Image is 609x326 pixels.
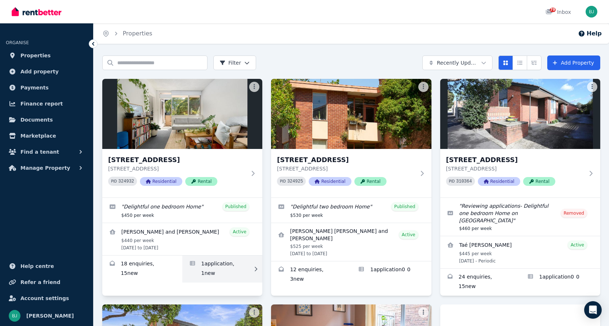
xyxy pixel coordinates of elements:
[271,198,431,223] a: Edit listing: Delightful two bedroom Home
[446,155,584,165] h3: [STREET_ADDRESS]
[6,161,87,175] button: Manage Property
[440,236,600,268] a: View details for Taé Jean Julien
[277,155,415,165] h3: [STREET_ADDRESS]
[102,79,262,197] a: 4/282 Langridge Street, Abbotsford[STREET_ADDRESS][STREET_ADDRESS]PID 324932ResidentialRental
[6,48,87,63] a: Properties
[6,40,29,45] span: ORGANISE
[498,55,541,70] div: View options
[418,82,429,92] button: More options
[449,179,455,183] small: PID
[578,29,602,38] button: Help
[213,55,256,70] button: Filter
[271,79,431,149] img: 5/282 Langridge Street, Abbotsford
[20,147,59,156] span: Find a tenant
[20,51,51,60] span: Properties
[108,165,246,172] p: [STREET_ADDRESS]
[550,8,556,12] span: 79
[287,179,303,184] code: 324925
[185,177,217,186] span: Rental
[102,198,262,223] a: Edit listing: Delightful one bedroom Home
[123,30,152,37] a: Properties
[111,179,117,183] small: PID
[271,79,431,197] a: 5/282 Langridge Street, Abbotsford[STREET_ADDRESS][STREET_ADDRESS]PID 324925ResidentialRental
[20,67,59,76] span: Add property
[20,131,56,140] span: Marketplace
[182,256,262,283] a: Applications for 4/282 Langridge Street, Abbotsford
[446,165,584,172] p: [STREET_ADDRESS]
[6,259,87,273] a: Help centre
[140,177,182,186] span: Residential
[220,59,241,66] span: Filter
[26,311,74,320] span: [PERSON_NAME]
[9,310,20,322] img: Bom Jin
[94,23,161,44] nav: Breadcrumb
[102,79,262,149] img: 4/282 Langridge Street, Abbotsford
[6,64,87,79] a: Add property
[271,261,351,288] a: Enquiries for 5/282 Langridge Street, Abbotsford
[118,179,134,184] code: 324932
[440,79,600,197] a: unit 5/1 Larnoo Avenue, Brunswick West[STREET_ADDRESS][STREET_ADDRESS]PID 310364ResidentialRental
[422,55,492,70] button: Recently Updated
[478,177,520,186] span: Residential
[6,129,87,143] a: Marketplace
[523,177,555,186] span: Rental
[440,79,600,149] img: unit 5/1 Larnoo Avenue, Brunswick West
[20,83,49,92] span: Payments
[249,307,259,318] button: More options
[20,99,63,108] span: Finance report
[437,59,478,66] span: Recently Updated
[354,177,387,186] span: Rental
[6,275,87,289] a: Refer a friend
[102,256,182,283] a: Enquiries for 4/282 Langridge Street, Abbotsford
[6,145,87,159] button: Find a tenant
[584,301,602,319] div: Open Intercom Messenger
[6,96,87,111] a: Finance report
[20,262,54,271] span: Help centre
[520,269,600,296] a: Applications for unit 5/1 Larnoo Avenue, Brunswick West
[456,179,472,184] code: 310364
[6,112,87,127] a: Documents
[20,294,69,303] span: Account settings
[351,261,431,288] a: Applications for 5/282 Langridge Street, Abbotsford
[309,177,351,186] span: Residential
[513,55,527,70] button: Compact list view
[108,155,246,165] h3: [STREET_ADDRESS]
[547,55,600,70] a: Add Property
[280,179,286,183] small: PID
[545,8,571,16] div: Inbox
[440,269,520,296] a: Enquiries for unit 5/1 Larnoo Avenue, Brunswick West
[20,278,60,287] span: Refer a friend
[271,223,431,261] a: View details for Leala Rose Carney-Chapus and Jack McGregor-Smith
[6,291,87,306] a: Account settings
[586,6,597,18] img: Bom Jin
[527,55,541,70] button: Expanded list view
[20,115,53,124] span: Documents
[12,6,61,17] img: RentBetter
[440,198,600,236] a: Edit listing: Reviewing applications- Delightful one bedroom Home on Larnoo Ave
[102,223,262,255] a: View details for LEWELYN BRADLEY TOLLETT and Merina Penanueva
[249,82,259,92] button: More options
[587,82,597,92] button: More options
[6,80,87,95] a: Payments
[418,307,429,318] button: More options
[277,165,415,172] p: [STREET_ADDRESS]
[20,164,70,172] span: Manage Property
[498,55,513,70] button: Card view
